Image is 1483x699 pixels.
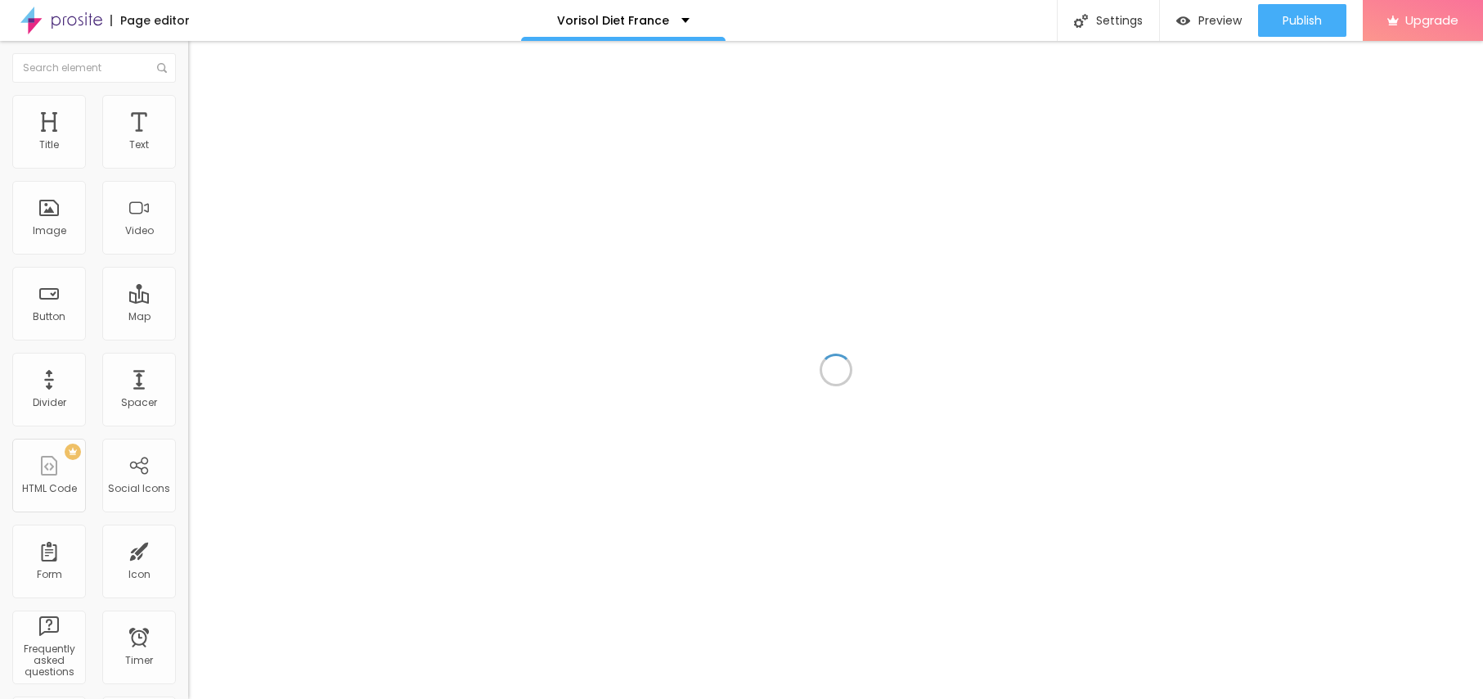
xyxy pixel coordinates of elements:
div: Title [39,139,59,151]
button: Publish [1258,4,1346,37]
div: Form [37,569,62,580]
button: Preview [1160,4,1258,37]
img: view-1.svg [1176,14,1190,28]
div: Page editor [110,15,190,26]
div: Map [128,311,151,322]
span: Preview [1198,14,1242,27]
img: Icone [157,63,167,73]
div: Button [33,311,65,322]
div: Image [33,225,66,237]
span: Publish [1283,14,1322,27]
div: Divider [33,397,66,408]
div: Icon [128,569,151,580]
div: Video [125,225,154,237]
div: Text [129,139,149,151]
div: Frequently asked questions [16,643,81,679]
img: Icone [1074,14,1088,28]
div: Spacer [121,397,157,408]
div: Social Icons [108,483,170,494]
span: Upgrade [1405,13,1458,27]
div: HTML Code [22,483,77,494]
input: Search element [12,53,176,83]
p: Vorisol Diet France [557,15,669,26]
div: Timer [125,655,153,666]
